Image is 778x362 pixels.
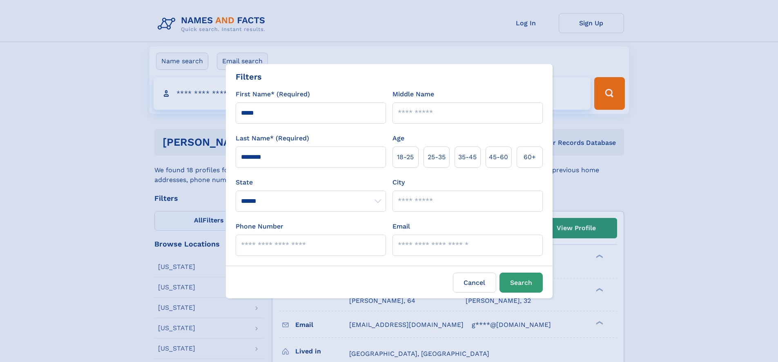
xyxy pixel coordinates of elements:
label: Last Name* (Required) [236,133,309,143]
span: 18‑25 [397,152,414,162]
label: Email [392,222,410,231]
span: 45‑60 [489,152,508,162]
label: Cancel [453,273,496,293]
label: Phone Number [236,222,283,231]
span: 60+ [524,152,536,162]
span: 25‑35 [428,152,446,162]
div: Filters [236,71,262,83]
label: Age [392,133,404,143]
label: State [236,178,386,187]
label: First Name* (Required) [236,89,310,99]
button: Search [499,273,543,293]
label: City [392,178,405,187]
span: 35‑45 [458,152,477,162]
label: Middle Name [392,89,434,99]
